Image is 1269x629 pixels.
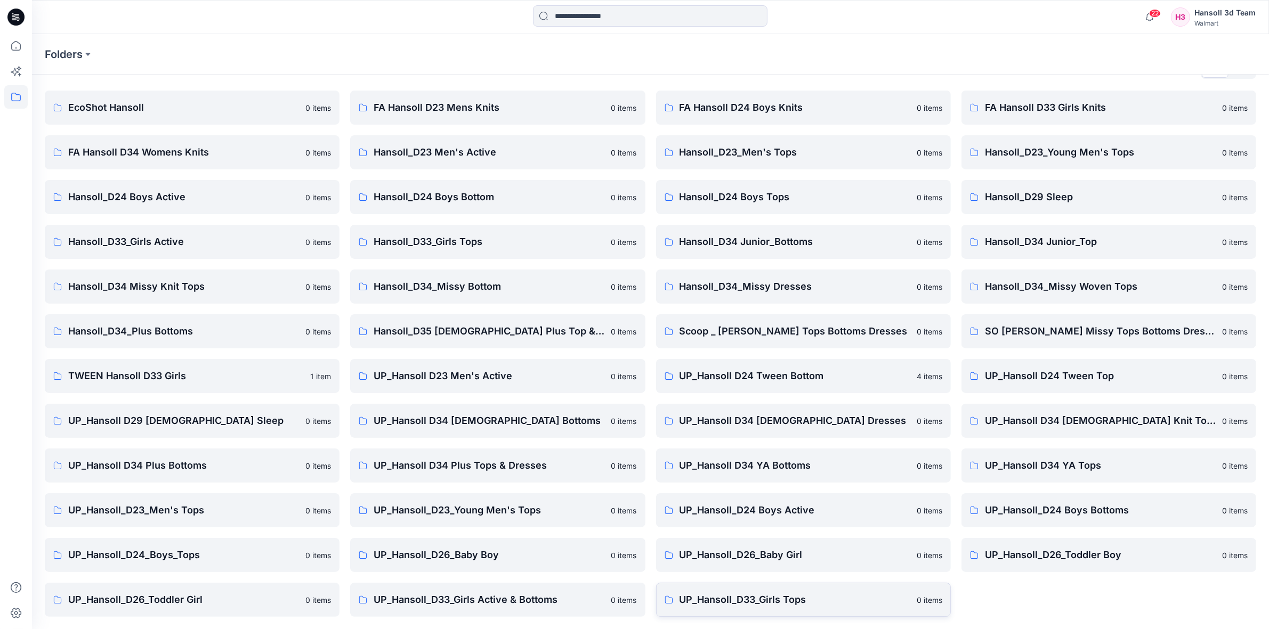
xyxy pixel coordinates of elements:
p: 0 items [611,192,637,203]
p: 0 items [611,326,637,337]
div: Walmart [1194,19,1256,27]
a: UP_Hansoll D34 Plus Tops & Dresses0 items [350,448,645,483]
p: TWEEN Hansoll D33 Girls [68,369,304,383]
a: UP_Hansoll_D26_Baby Girl0 items [656,538,951,572]
p: 0 items [917,550,942,561]
p: 0 items [1222,102,1248,113]
a: Hansoll_D23 Men's Active0 items [350,135,645,169]
p: 0 items [917,505,942,516]
a: EcoShot Hansoll0 items [45,91,340,125]
p: 0 items [611,594,637,606]
p: 0 items [1222,281,1248,292]
p: 0 items [611,550,637,561]
a: UP_Hansoll_D23_Men's Tops0 items [45,493,340,527]
a: FA Hansoll D33 Girls Knits0 items [961,91,1256,125]
p: 0 items [1222,505,1248,516]
p: 0 items [305,236,331,248]
p: 0 items [1222,371,1248,382]
p: 0 items [1222,326,1248,337]
p: Hansoll_D34 Junior_Bottoms [680,234,910,249]
p: UP_Hansoll D34 [DEMOGRAPHIC_DATA] Knit Tops [985,413,1216,428]
p: 0 items [305,192,331,203]
p: Hansoll_D33_Girls Active [68,234,299,249]
p: SO [PERSON_NAME] Missy Tops Bottoms Dresses [985,324,1216,339]
a: TWEEN Hansoll D33 Girls1 item [45,359,340,393]
p: 0 items [611,460,637,471]
a: Hansoll_D34_Missy Bottom0 items [350,269,645,304]
a: UP_Hansoll D34 [DEMOGRAPHIC_DATA] Knit Tops0 items [961,404,1256,438]
a: FA Hansoll D23 Mens Knits0 items [350,91,645,125]
p: 0 items [1222,236,1248,248]
p: 0 items [1222,147,1248,158]
a: UP_Hansoll_D26_Toddler Girl0 items [45,583,340,617]
p: UP_Hansoll_D23_Young Men's Tops [374,503,604,518]
p: UP_Hansoll_D33_Girls Active & Bottoms [374,592,604,607]
p: 0 items [305,505,331,516]
p: Hansoll_D23 Men's Active [374,145,604,160]
p: 0 items [917,102,942,113]
p: 0 items [611,371,637,382]
p: 0 items [305,460,331,471]
p: UP_Hansoll_D26_Baby Boy [374,548,604,562]
p: UP_Hansoll_D26_Toddler Girl [68,592,299,607]
p: 0 items [611,415,637,427]
p: Hansoll_D34_Plus Bottoms [68,324,299,339]
p: UP_Hansoll D34 Plus Tops & Dresses [374,458,604,473]
a: UP_Hansoll_D24 Boys Active0 items [656,493,951,527]
p: 1 item [310,371,331,382]
p: 0 items [1222,550,1248,561]
p: 0 items [917,326,942,337]
p: 0 items [611,102,637,113]
a: Hansoll_D24 Boys Bottom0 items [350,180,645,214]
p: 0 items [917,236,942,248]
span: 22 [1149,9,1161,18]
p: Folders [45,47,83,62]
p: 0 items [1222,415,1248,427]
div: Hansoll 3d Team [1194,6,1256,19]
p: 0 items [305,415,331,427]
a: Hansoll_D33_Girls Tops0 items [350,225,645,259]
a: UP_Hansoll D34 YA Tops0 items [961,448,1256,483]
p: UP_Hansoll D29 [DEMOGRAPHIC_DATA] Sleep [68,413,299,428]
p: 0 items [917,460,942,471]
p: 0 items [611,236,637,248]
p: 4 items [917,371,942,382]
p: Hansoll_D34_Missy Woven Tops [985,279,1216,294]
p: Scoop _ [PERSON_NAME] Tops Bottoms Dresses [680,324,910,339]
p: UP_Hansoll D34 [DEMOGRAPHIC_DATA] Bottoms [374,413,604,428]
p: UP_Hansoll_D33_Girls Tops [680,592,910,607]
a: Hansoll_D29 Sleep0 items [961,180,1256,214]
p: 0 items [917,594,942,606]
a: FA Hansoll D24 Boys Knits0 items [656,91,951,125]
a: Hansoll_D34_Missy Dresses0 items [656,269,951,304]
p: UP_Hansoll D34 YA Bottoms [680,458,910,473]
p: FA Hansoll D33 Girls Knits [985,100,1216,115]
p: UP_Hansoll D34 [DEMOGRAPHIC_DATA] Dresses [680,413,910,428]
a: Scoop _ [PERSON_NAME] Tops Bottoms Dresses0 items [656,314,951,348]
a: UP_Hansoll_D33_Girls Tops0 items [656,583,951,617]
a: UP_Hansoll D34 [DEMOGRAPHIC_DATA] Bottoms0 items [350,404,645,438]
a: UP_Hansoll_D26_Baby Boy0 items [350,538,645,572]
p: Hansoll_D29 Sleep [985,190,1216,205]
p: UP_Hansoll_D24 Boys Active [680,503,910,518]
a: UP_Hansoll_D24 Boys Bottoms0 items [961,493,1256,527]
a: UP_Hansoll D24 Tween Bottom4 items [656,359,951,393]
a: Hansoll_D33_Girls Active0 items [45,225,340,259]
p: UP_Hansoll_D24 Boys Bottoms [985,503,1216,518]
p: 0 items [917,415,942,427]
p: Hansoll_D23_Men's Tops [680,145,910,160]
p: 0 items [917,192,942,203]
a: UP_Hansoll_D23_Young Men's Tops0 items [350,493,645,527]
a: Hansoll_D34_Plus Bottoms0 items [45,314,340,348]
p: 0 items [917,281,942,292]
p: 0 items [305,102,331,113]
p: 0 items [611,147,637,158]
p: Hansoll_D34 Junior_Top [985,234,1216,249]
p: UP_Hansoll D24 Tween Top [985,369,1216,383]
p: 0 items [305,281,331,292]
a: UP_Hansoll_D24_Boys_Tops0 items [45,538,340,572]
p: FA Hansoll D24 Boys Knits [680,100,910,115]
p: Hansoll_D34_Missy Bottom [374,279,604,294]
a: Hansoll_D34 Missy Knit Tops0 items [45,269,340,304]
a: UP_Hansoll D34 YA Bottoms0 items [656,448,951,483]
